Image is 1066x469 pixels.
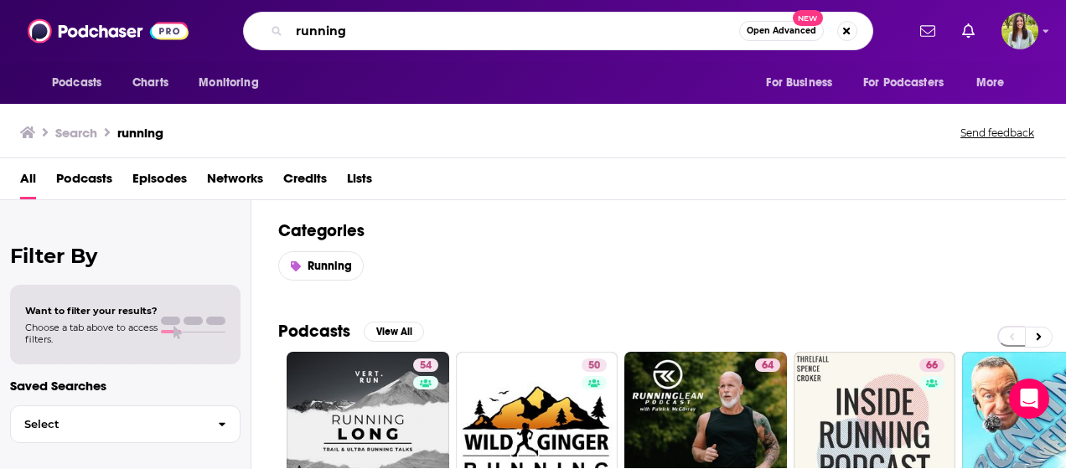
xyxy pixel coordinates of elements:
img: User Profile [1001,13,1038,49]
span: For Podcasters [863,71,944,95]
a: Show notifications dropdown [913,17,942,45]
span: Charts [132,71,168,95]
h2: Filter By [10,244,241,268]
a: Podcasts [56,165,112,199]
a: Credits [283,165,327,199]
a: Lists [347,165,372,199]
button: open menu [40,67,123,99]
h3: Search [55,125,97,141]
a: PodcastsView All [278,321,424,342]
span: For Business [766,71,832,95]
span: New [793,10,823,26]
button: open menu [754,67,853,99]
span: 50 [588,358,600,374]
a: 54 [413,358,438,372]
a: All [20,165,36,199]
div: Open Intercom Messenger [1009,379,1049,419]
span: Choose a tab above to access filters. [25,322,158,345]
button: Open AdvancedNew [739,21,824,41]
div: Search podcasts, credits, & more... [243,12,873,50]
span: Monitoring [199,71,258,95]
a: Networks [207,165,263,199]
button: open menu [965,67,1026,99]
a: Episodes [132,165,187,199]
a: 66 [919,358,944,372]
a: Running [278,251,364,281]
button: Send feedback [955,126,1039,140]
span: Open Advanced [747,27,816,35]
button: View All [364,322,424,342]
button: open menu [187,67,280,99]
span: 64 [762,358,774,374]
p: Saved Searches [10,378,241,394]
a: 50 [582,358,607,372]
span: 54 [420,358,432,374]
a: 64 [755,358,780,372]
span: 66 [926,358,938,374]
span: Want to filter your results? [25,305,158,317]
button: Select [10,405,241,443]
a: Charts [122,67,179,99]
span: Logged in as meaghanyoungblood [1001,13,1038,49]
a: Show notifications dropdown [955,17,981,45]
span: Running [308,259,352,273]
button: Show profile menu [1001,13,1038,49]
span: More [976,71,1005,95]
img: Podchaser - Follow, Share and Rate Podcasts [28,15,189,47]
h3: running [117,125,163,141]
input: Search podcasts, credits, & more... [289,18,739,44]
span: Podcasts [52,71,101,95]
span: Select [11,419,204,430]
h2: Categories [278,220,1039,241]
button: open menu [852,67,968,99]
h2: Podcasts [278,321,350,342]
